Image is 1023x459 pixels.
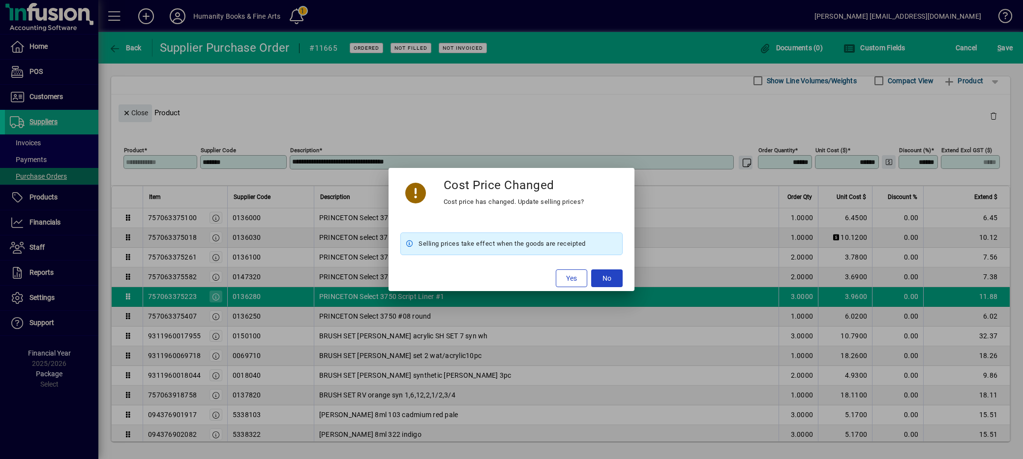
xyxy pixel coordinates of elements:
[444,196,584,208] div: Cost price has changed. Update selling prices?
[419,238,586,250] span: Selling prices take effect when the goods are receipted
[602,273,611,284] span: No
[591,269,623,287] button: No
[566,273,577,284] span: Yes
[556,269,587,287] button: Yes
[444,178,554,192] h3: Cost Price Changed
